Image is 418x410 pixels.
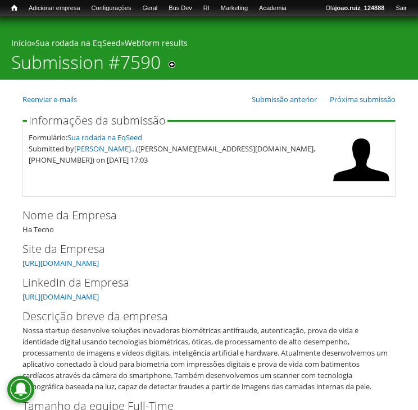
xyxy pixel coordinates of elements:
a: Configurações [86,3,137,14]
span: Início [11,4,17,12]
div: Formulário: [29,132,328,143]
a: Olájoao.ruiz_124888 [320,3,390,14]
div: Nossa startup desenvolve soluções inovadoras biométricas antifraude, autenticação, prova de vida ... [22,325,388,392]
img: Foto de HENRIQUE SERGIO GUTIERREZ DA COSTA [333,132,389,188]
div: » » [11,38,407,52]
a: [URL][DOMAIN_NAME] [22,258,99,268]
a: Início [11,38,31,48]
a: Reenviar e-mails [22,94,77,104]
a: Sua rodada na EqSeed [67,132,142,142]
label: Site da Empresa [22,241,377,257]
a: Início [6,3,23,13]
a: Adicionar empresa [23,3,86,14]
a: Marketing [215,3,253,14]
div: Submitted by ([PERSON_NAME][EMAIL_ADDRESS][DOMAIN_NAME], [PHONE_NUMBER]) on [DATE] 17:03 [29,143,328,165]
a: Academia [253,3,292,14]
a: [URL][DOMAIN_NAME] [22,292,99,302]
a: Bus Dev [163,3,198,14]
a: Ver perfil do usuário. [333,180,389,190]
label: Nome da Empresa [22,207,377,224]
h1: Submission #7590 [11,52,161,80]
a: Sair [390,3,412,14]
label: LinkedIn da Empresa [22,274,377,291]
a: Sua rodada na EqSeed [35,38,121,48]
legend: Informações da submissão [27,115,167,126]
a: RI [198,3,215,14]
a: Geral [137,3,163,14]
a: Webform results [125,38,188,48]
a: Próxima submissão [330,94,396,104]
label: Descrição breve da empresa [22,308,377,325]
a: [PERSON_NAME]... [74,144,136,154]
strong: joao.ruiz_124888 [335,4,385,11]
a: Submissão anterior [252,94,317,104]
div: Ha Tecno [22,207,396,235]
